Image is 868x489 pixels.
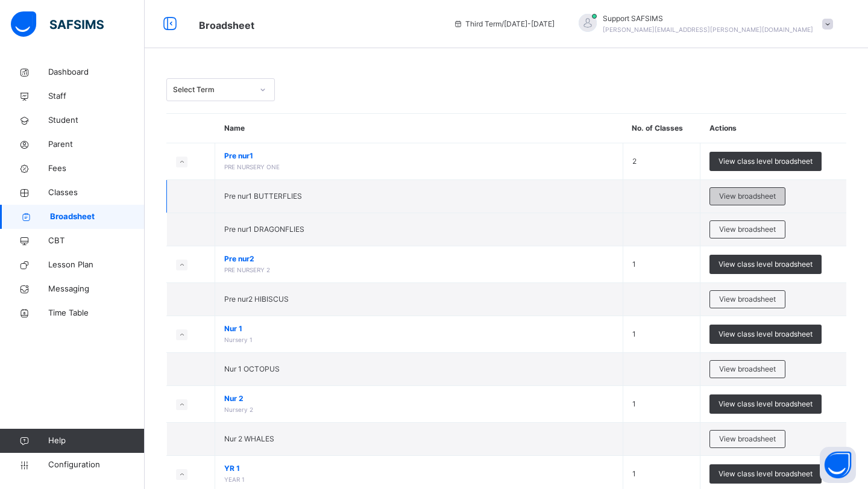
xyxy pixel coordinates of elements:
span: Nur 2 WHALES [224,434,274,443]
span: Pre nur1 DRAGONFLIES [224,225,304,234]
span: Pre nur1 [224,151,614,161]
a: View class level broadsheet [709,395,822,404]
a: View class level broadsheet [709,152,822,161]
span: Fees [48,163,145,175]
a: View broadsheet [709,361,785,370]
span: Configuration [48,459,144,471]
div: Select Term [173,84,253,95]
th: No. of Classes [623,114,700,143]
span: Lesson Plan [48,259,145,271]
span: Pre nur1 BUTTERFLIES [224,192,302,201]
span: View broadsheet [719,294,776,305]
span: Broadsheet [199,19,254,31]
a: View class level broadsheet [709,325,822,334]
span: Nursery 1 [224,336,253,343]
span: View class level broadsheet [719,399,813,410]
span: Nur 1 [224,323,614,334]
span: Nursery 2 [224,406,253,413]
a: View broadsheet [709,431,785,440]
span: Nur 1 OCTOPUS [224,364,280,373]
a: View class level broadsheet [709,465,822,474]
span: session/term information [453,19,555,30]
span: View class level broadsheet [719,259,813,270]
span: 2 [632,157,637,166]
span: Dashboard [48,66,145,78]
a: View class level broadsheet [709,255,822,264]
span: 1 [632,469,636,478]
span: [PERSON_NAME][EMAIL_ADDRESS][PERSON_NAME][DOMAIN_NAME] [603,26,813,33]
a: View broadsheet [709,221,785,230]
span: YR 1 [224,463,614,474]
th: Actions [700,114,846,143]
span: Staff [48,90,145,102]
span: YEAR 1 [224,476,245,483]
span: 1 [632,329,636,338]
span: Help [48,435,144,447]
span: View class level broadsheet [719,156,813,167]
button: Open asap [820,447,856,483]
span: Student [48,114,145,126]
span: Pre nur2 HIBISCUS [224,294,289,304]
a: View broadsheet [709,188,785,197]
span: CBT [48,235,145,247]
span: 1 [632,399,636,408]
span: Classes [48,187,145,199]
div: SupportSAFSIMS [567,13,839,35]
span: Time Table [48,307,145,319]
span: View broadsheet [719,434,776,444]
span: 1 [632,260,636,269]
span: Broadsheet [50,211,145,223]
span: Nur 2 [224,393,614,404]
span: Support SAFSIMS [603,13,813,24]
span: View broadsheet [719,364,776,375]
span: Parent [48,139,145,151]
span: View class level broadsheet [719,469,813,479]
span: View class level broadsheet [719,329,813,340]
span: PRE NURSERY ONE [224,163,280,170]
span: View broadsheet [719,224,776,235]
span: Messaging [48,283,145,295]
span: Pre nur2 [224,254,614,264]
th: Name [215,114,623,143]
a: View broadsheet [709,291,785,300]
img: safsims [11,11,104,37]
span: PRE NURSERY 2 [224,266,270,273]
span: View broadsheet [719,191,776,202]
